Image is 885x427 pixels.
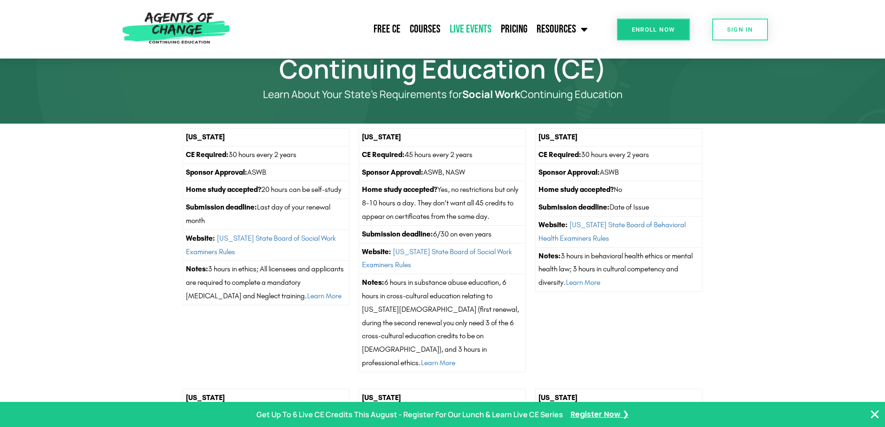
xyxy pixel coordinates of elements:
[362,247,391,256] strong: Website:
[727,26,753,33] span: SIGN IN
[359,146,526,164] td: 45 hours every 2 years
[869,409,880,420] button: Close Banner
[532,18,592,41] a: Resources
[445,18,496,41] a: Live Events
[359,164,526,181] td: ASWB, NASW
[538,203,610,211] strong: Submission deadline:
[359,225,526,243] td: 6/30 on even years
[536,199,702,217] td: Date of Issue
[186,234,215,243] strong: Website:
[178,58,708,79] h1: Continuing Education (CE)
[215,89,670,100] p: Learn About Your State’s Requirements for Continuing Education
[617,19,690,40] a: Enroll Now
[362,393,401,402] strong: [US_STATE]
[536,181,702,199] td: No
[536,164,702,181] td: ASWB
[538,132,577,141] strong: [US_STATE]
[183,261,349,305] td: 3 hours in ethics; All licensees and applicants are required to complete a mandatory [MEDICAL_DAT...
[359,181,526,225] td: Yes, no restrictions but only 8-10 hours a day. They don’t want all 45 credits to appear on certi...
[362,168,423,177] strong: Sponsor Approval:
[538,185,614,194] strong: Home study accepted?
[183,146,349,164] td: 30 hours every 2 years
[538,220,686,243] a: [US_STATE] State Board of Behavioral Health Examiners Rules
[183,181,349,199] td: 20 hours can be self-study
[186,203,257,211] strong: Submission deadline:
[186,132,225,141] strong: [US_STATE]
[536,146,702,164] td: 30 hours every 2 years
[570,408,629,421] a: Register Now ❯
[186,185,261,194] strong: Home study accepted?
[186,150,229,159] strong: CE Required:
[538,150,581,159] strong: CE Required:
[632,26,675,33] span: Enroll Now
[538,393,577,402] strong: [US_STATE]
[362,185,437,194] strong: Home study accepted?
[362,247,512,269] a: [US_STATE] State Board of Social Work Examiners Rules
[538,251,561,260] strong: Notes:
[186,234,336,256] a: [US_STATE] State Board of Social Work Examiners Rules
[362,132,401,141] strong: [US_STATE]
[405,18,445,41] a: Courses
[235,18,592,41] nav: Menu
[536,247,702,291] td: 3 hours in behavioral health ethics or mental health law; 3 hours in cultural competency and dive...
[496,18,532,41] a: Pricing
[369,18,405,41] a: Free CE
[421,358,455,367] a: Learn More
[566,278,600,287] a: Learn More
[183,164,349,181] td: ASWB
[538,220,568,229] strong: Website:
[186,393,225,402] strong: [US_STATE]
[307,291,341,300] a: Learn More
[186,168,247,177] strong: Sponsor Approval:
[538,168,600,177] strong: Sponsor Approval:
[362,230,433,238] strong: Submission deadline:
[362,150,405,159] strong: CE Required:
[256,408,563,421] p: Get Up To 6 Live CE Credits This August - Register For Our Lunch & Learn Live CE Series
[186,264,208,273] strong: Notes:
[462,87,520,101] b: Social Work
[362,278,384,287] strong: Notes:
[183,199,349,230] td: Last day of your renewal month
[712,19,768,40] a: SIGN IN
[359,274,526,372] td: 6 hours in substance abuse education, 6 hours in cross-cultural education relating to [US_STATE][...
